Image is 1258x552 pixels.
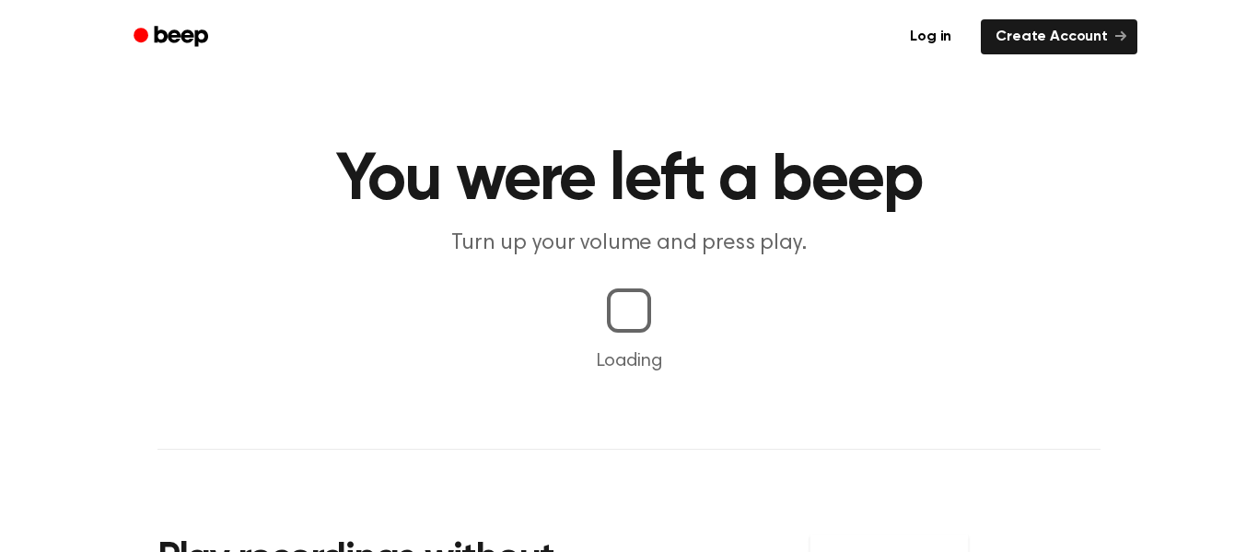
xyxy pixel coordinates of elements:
[275,229,983,259] p: Turn up your volume and press play.
[891,16,970,58] a: Log in
[157,147,1101,214] h1: You were left a beep
[121,19,225,55] a: Beep
[981,19,1137,54] a: Create Account
[22,347,1236,375] p: Loading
